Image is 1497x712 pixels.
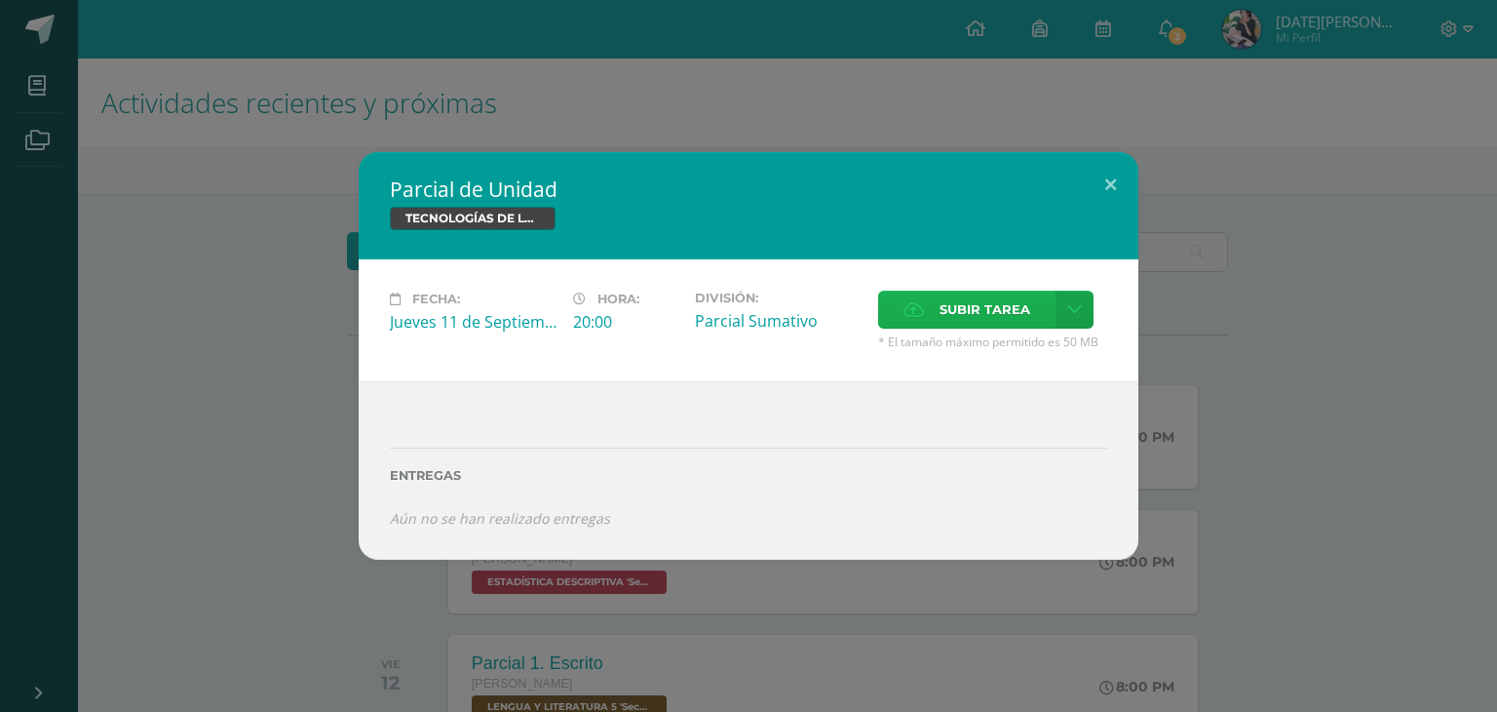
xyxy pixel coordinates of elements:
[573,311,679,333] div: 20:00
[390,509,610,528] i: Aún no se han realizado entregas
[940,292,1030,328] span: Subir tarea
[390,468,1107,483] label: Entregas
[390,207,556,230] span: TECNOLOGÍAS DE LA INFORMACIÓN Y LA COMUNICACIÓN 5
[597,292,639,306] span: Hora:
[695,291,863,305] label: División:
[1083,152,1138,218] button: Close (Esc)
[878,334,1107,350] span: * El tamaño máximo permitido es 50 MB
[390,176,1107,203] h2: Parcial de Unidad
[695,310,863,332] div: Parcial Sumativo
[390,311,557,333] div: Jueves 11 de Septiembre
[412,292,460,306] span: Fecha:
